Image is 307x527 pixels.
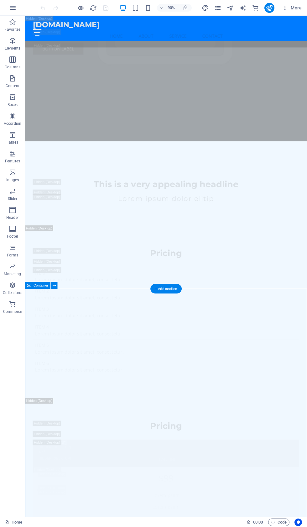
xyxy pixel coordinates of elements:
h6: 90% [166,4,176,12]
i: On resize automatically adjust zoom level to fit chosen device. [183,5,188,11]
p: Marketing [4,271,21,277]
p: Boxes [8,102,18,107]
p: Columns [5,65,20,70]
p: Favorites [4,27,20,32]
p: Collections [3,290,22,295]
p: Elements [5,46,21,51]
span: Code [271,519,287,526]
span: Container [34,284,48,287]
p: Slider [8,196,18,201]
i: Design (Ctrl+Alt+Y) [202,4,209,12]
button: pages [214,4,222,12]
i: AI Writer [239,4,247,12]
a: Click to cancel selection. Double-click to open Pages [5,519,22,526]
button: reload [89,4,97,12]
span: More [282,5,302,11]
i: Reload page [90,4,97,12]
button: 90% [157,4,179,12]
h6: Session time [247,519,263,526]
p: Header [6,215,19,220]
div: + Add section [150,284,182,294]
i: Navigator [227,4,234,12]
i: Publish [266,4,273,12]
button: Click here to leave preview mode and continue editing [77,4,84,12]
button: navigator [227,4,234,12]
button: More [279,3,304,13]
button: design [202,4,209,12]
button: text_generator [239,4,247,12]
p: Footer [7,234,18,239]
p: Accordion [4,121,21,126]
button: publish [264,3,274,13]
span: : [258,520,258,524]
button: Usercentrics [294,519,302,526]
i: Commerce [252,4,259,12]
span: 00 00 [253,519,263,526]
button: Code [268,519,289,526]
p: Tables [7,140,18,145]
p: Forms [7,253,18,258]
p: Features [5,159,20,164]
p: Commerce [3,309,22,314]
p: Content [6,83,19,88]
i: Pages (Ctrl+Alt+S) [214,4,221,12]
button: commerce [252,4,259,12]
p: Images [6,177,19,182]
